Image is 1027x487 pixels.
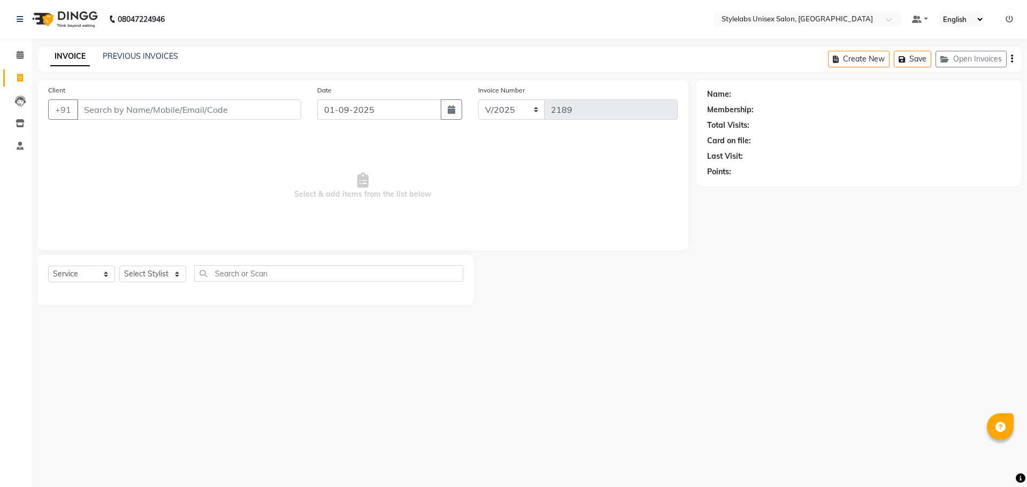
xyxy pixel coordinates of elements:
[936,51,1007,67] button: Open Invoices
[103,51,178,61] a: PREVIOUS INVOICES
[478,86,525,95] label: Invoice Number
[48,133,678,239] span: Select & add items from the list below
[707,135,751,146] div: Card on file:
[50,47,90,66] a: INVOICE
[707,89,731,100] div: Name:
[118,4,165,34] b: 08047224946
[828,51,890,67] button: Create New
[707,166,731,177] div: Points:
[707,151,743,162] div: Last Visit:
[27,4,101,34] img: logo
[194,265,463,282] input: Search or Scan
[317,86,332,95] label: Date
[894,51,931,67] button: Save
[707,120,749,131] div: Total Visits:
[982,444,1016,476] iframe: chat widget
[48,99,78,120] button: +91
[48,86,65,95] label: Client
[77,99,301,120] input: Search by Name/Mobile/Email/Code
[707,104,754,115] div: Membership:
